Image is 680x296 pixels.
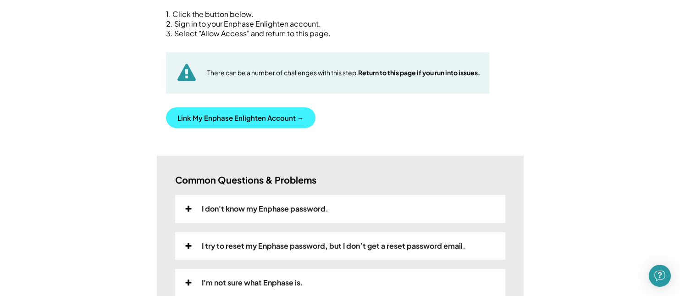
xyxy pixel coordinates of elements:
div: 1. Click the button below. 2. Sign in to your Enphase Enlighten account. 3. Select "Allow Access"... [166,10,514,38]
div: There can be a number of challenges with this step. [207,68,480,78]
h3: Common Questions & Problems [175,174,316,186]
div: I try to reset my Enphase password, but I don’t get a reset password email. [202,241,465,251]
button: Link My Enphase Enlighten Account → [166,107,315,128]
div: Open Intercom Messenger [649,265,671,287]
strong: Return to this page if you run into issues. [358,68,480,77]
div: I don't know my Enphase password. [202,204,328,214]
div: I'm not sure what Enphase is. [202,278,303,288]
